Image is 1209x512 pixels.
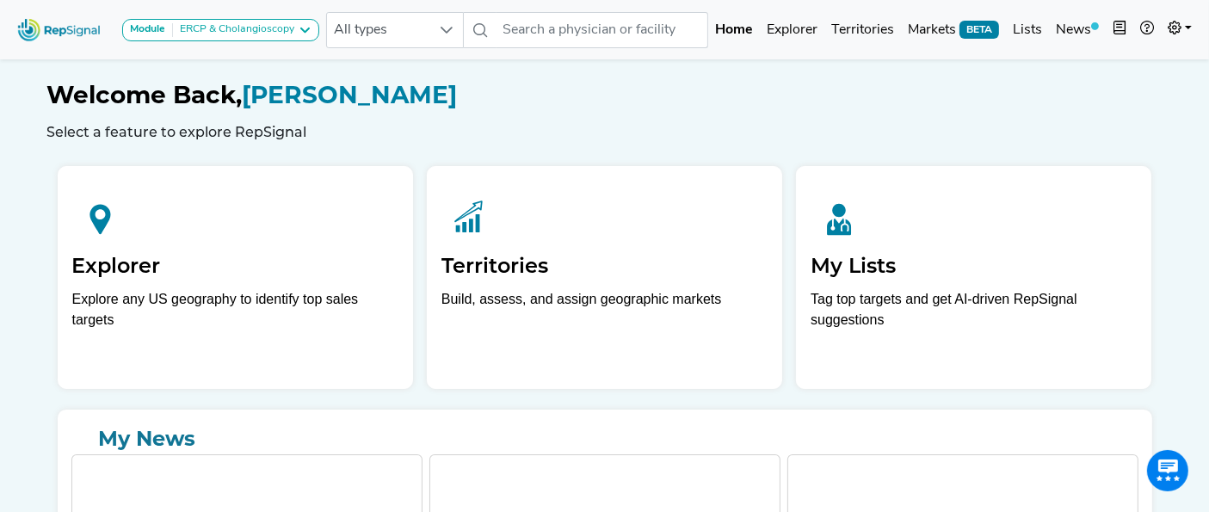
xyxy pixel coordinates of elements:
p: Build, assess, and assign geographic markets [441,289,768,340]
a: Territories [824,13,901,47]
div: Explore any US geography to identify top sales targets [72,289,398,330]
a: Lists [1006,13,1049,47]
span: Welcome Back, [47,80,243,109]
span: All types [327,13,430,47]
a: My ListsTag top targets and get AI-driven RepSignal suggestions [796,166,1151,389]
a: ExplorerExplore any US geography to identify top sales targets [58,166,413,389]
p: Tag top targets and get AI-driven RepSignal suggestions [811,289,1137,340]
h2: Territories [441,254,768,279]
h6: Select a feature to explore RepSignal [47,124,1163,140]
h1: [PERSON_NAME] [47,81,1163,110]
div: ERCP & Cholangioscopy [173,23,294,37]
a: MarketsBETA [901,13,1006,47]
a: My News [71,423,1138,454]
h2: My Lists [811,254,1137,279]
button: ModuleERCP & Cholangioscopy [122,19,319,41]
a: TerritoriesBuild, assess, and assign geographic markets [427,166,782,389]
a: Home [708,13,760,47]
strong: Module [130,24,165,34]
a: Explorer [760,13,824,47]
span: BETA [959,21,999,38]
button: Intel Book [1106,13,1133,47]
h2: Explorer [72,254,398,279]
input: Search a physician or facility [497,12,709,48]
a: News [1049,13,1106,47]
